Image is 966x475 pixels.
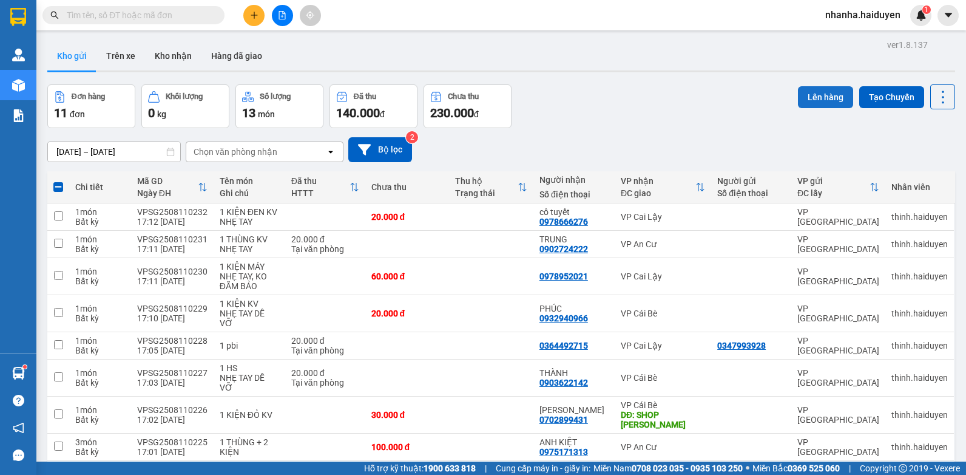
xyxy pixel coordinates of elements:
div: 1 pbi [220,341,279,350]
div: VP [GEOGRAPHIC_DATA] [797,405,879,425]
button: file-add [272,5,293,26]
span: 13 [242,106,255,120]
div: 3 món [75,437,125,447]
sup: 1 [922,5,931,14]
img: warehouse-icon [12,49,25,61]
div: VP [GEOGRAPHIC_DATA] [797,336,879,355]
img: solution-icon [12,109,25,122]
div: VPSG2508110228 [137,336,208,346]
div: 1 THÙNG + 2 KIỆN [220,437,279,457]
div: 0932940966 [539,313,588,323]
div: 0364492715 [539,341,588,350]
th: Toggle SortBy [449,171,533,203]
div: Đã thu [291,176,350,186]
span: kg [157,109,166,119]
button: Đơn hàng11đơn [47,84,135,128]
div: DĐ: SHOP MINH MINH [621,410,705,429]
span: Hỗ trợ kỹ thuật: [364,462,476,475]
div: Nhân viên [891,182,948,192]
div: Bất kỳ [75,415,125,425]
div: PHÚC [539,304,609,313]
div: 20.000 đ [371,212,444,222]
div: 1 KIỆN KV [220,299,279,309]
button: Trên xe [96,41,145,70]
div: 17:11 [DATE] [137,276,208,286]
div: VPSG2508110225 [137,437,208,447]
th: Toggle SortBy [791,171,885,203]
button: plus [243,5,265,26]
span: question-circle [13,395,24,406]
th: Toggle SortBy [131,171,214,203]
div: 0978952021 [539,272,588,281]
div: VP [GEOGRAPHIC_DATA] [797,207,879,227]
div: cô tuyết [539,207,609,217]
div: Tại văn phòng [291,378,359,388]
span: copyright [899,464,907,473]
div: thinh.haiduyen [891,212,948,222]
span: Miền Bắc [752,462,840,475]
button: aim [300,5,321,26]
div: VPSG2508110229 [137,304,208,313]
sup: 1 [23,365,27,369]
div: Số điện thoại [539,190,609,199]
svg: open [326,147,336,157]
th: Toggle SortBy [285,171,365,203]
div: 17:10 [DATE] [137,313,208,323]
div: Tại văn phòng [291,244,359,254]
div: thinh.haiduyen [891,309,948,318]
div: 20.000 đ [291,368,359,378]
div: Tên món [220,176,279,186]
div: VPSG2508110226 [137,405,208,415]
div: VP [GEOGRAPHIC_DATA] [797,368,879,388]
span: search [50,11,59,19]
div: Số điện thoại [717,188,785,198]
div: 60.000 đ [371,272,444,281]
div: 20.000 đ [371,309,444,318]
span: | [485,462,487,475]
span: 230.000 [430,106,474,120]
div: 20.000 đ [291,234,359,244]
button: Chưa thu230.000đ [424,84,512,128]
div: Ghi chú [220,188,279,198]
span: đ [380,109,385,119]
span: 11 [54,106,67,120]
div: VP [GEOGRAPHIC_DATA] [797,304,879,323]
div: Bất kỳ [75,313,125,323]
span: file-add [278,11,286,19]
div: VP Cai Lậy [621,272,705,281]
div: VP nhận [621,176,695,186]
div: Số lượng [260,92,291,101]
div: NHẸ TAY DỄ VỠ [220,309,279,328]
span: 0 [148,106,155,120]
div: 17:03 [DATE] [137,378,208,388]
div: VP [GEOGRAPHIC_DATA] [797,267,879,286]
div: VPSG2508110230 [137,267,208,276]
div: Bất kỳ [75,447,125,457]
div: Người gửi [717,176,785,186]
span: plus [250,11,258,19]
th: Toggle SortBy [615,171,711,203]
div: VPSG2508110232 [137,207,208,217]
span: | [849,462,851,475]
div: 1 KIỆN ĐEN KV [220,207,279,217]
span: nhanha.haiduyen [816,7,910,22]
div: 0702899431 [539,415,588,425]
span: 1 [924,5,928,14]
div: 30.000 đ [371,410,444,420]
div: 17:01 [DATE] [137,447,208,457]
div: 0902724222 [539,244,588,254]
img: icon-new-feature [916,10,927,21]
div: Đã thu [354,92,376,101]
div: 1 THÙNG KV [220,234,279,244]
button: Lên hàng [798,86,853,108]
div: thinh.haiduyen [891,442,948,452]
div: thinh.haiduyen [891,373,948,383]
img: warehouse-icon [12,367,25,380]
div: TRUNG [539,234,609,244]
div: 0978666276 [539,217,588,227]
div: ver 1.8.137 [887,38,928,52]
div: VP Cai Lậy [621,341,705,350]
div: Bất kỳ [75,378,125,388]
div: NHẸ TAY, KO ĐÃM BẢO [220,272,279,291]
div: thinh.haiduyen [891,341,948,350]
